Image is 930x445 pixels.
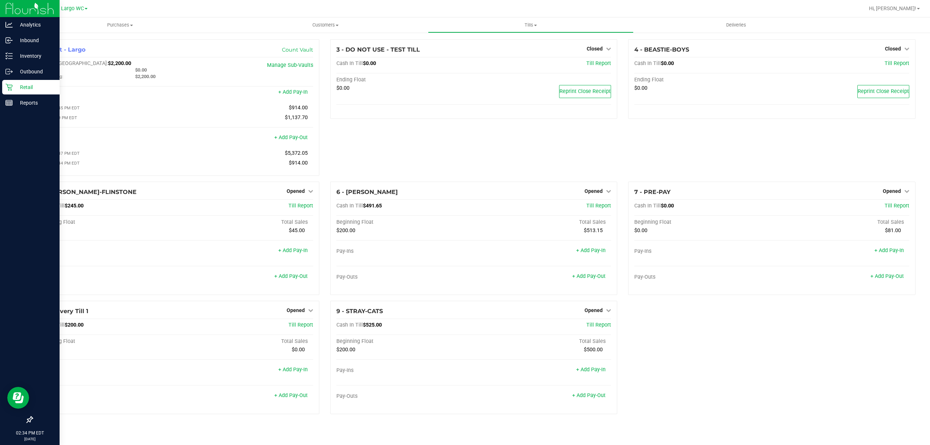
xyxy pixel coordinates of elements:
[289,160,308,166] span: $914.00
[336,77,474,83] div: Ending Float
[282,46,313,53] a: Count Vault
[772,219,909,226] div: Total Sales
[857,85,909,98] button: Reprint Close Receipt
[65,203,84,209] span: $245.00
[634,274,772,280] div: Pay-Outs
[13,67,56,76] p: Outbound
[586,60,611,66] span: Till Report
[38,60,108,66] span: Cash In [GEOGRAPHIC_DATA]:
[572,392,606,399] a: + Add Pay-Out
[135,74,155,79] span: $2,200.00
[474,219,611,226] div: Total Sales
[634,85,647,91] span: $0.00
[587,46,603,52] span: Closed
[336,338,474,345] div: Beginning Float
[288,322,313,328] a: Till Report
[869,5,916,11] span: Hi, [PERSON_NAME]!
[292,347,305,353] span: $0.00
[5,21,13,28] inline-svg: Analytics
[38,248,175,255] div: Pay-Ins
[634,17,839,33] a: Deliveries
[7,387,29,409] iframe: Resource center
[559,85,611,98] button: Reprint Close Receipt
[874,247,904,254] a: + Add Pay-In
[61,5,84,12] span: Largo WC
[336,393,474,400] div: Pay-Outs
[336,367,474,374] div: Pay-Ins
[858,88,909,94] span: Reprint Close Receipt
[289,227,305,234] span: $45.00
[38,367,175,374] div: Pay-Ins
[223,22,428,28] span: Customers
[572,273,606,279] a: + Add Pay-Out
[5,37,13,44] inline-svg: Inbound
[885,227,901,234] span: $81.00
[634,219,772,226] div: Beginning Float
[13,52,56,60] p: Inventory
[223,17,428,33] a: Customers
[285,114,308,121] span: $1,137.70
[885,203,909,209] a: Till Report
[870,273,904,279] a: + Add Pay-Out
[108,60,131,66] span: $2,200.00
[175,219,313,226] div: Total Sales
[278,247,308,254] a: + Add Pay-In
[267,62,313,68] a: Manage Sub-Vaults
[336,274,474,280] div: Pay-Outs
[363,60,376,66] span: $0.00
[175,338,313,345] div: Total Sales
[5,68,13,75] inline-svg: Outbound
[38,46,85,53] span: 1 - Vault - Largo
[5,84,13,91] inline-svg: Retail
[716,22,756,28] span: Deliveries
[584,227,603,234] span: $513.15
[428,17,633,33] a: Tills
[336,347,355,353] span: $200.00
[885,46,901,52] span: Closed
[135,67,147,73] span: $0.00
[274,273,308,279] a: + Add Pay-Out
[885,60,909,66] span: Till Report
[5,99,13,106] inline-svg: Reports
[661,60,674,66] span: $0.00
[576,367,606,373] a: + Add Pay-In
[576,247,606,254] a: + Add Pay-In
[278,89,308,95] a: + Add Pay-In
[38,90,175,96] div: Pay-Ins
[363,203,382,209] span: $491.65
[65,322,84,328] span: $200.00
[559,88,611,94] span: Reprint Close Receipt
[585,307,603,313] span: Opened
[586,203,611,209] a: Till Report
[38,189,137,195] span: 5 - [PERSON_NAME]-FLINSTONE
[336,203,363,209] span: Cash In Till
[336,189,398,195] span: 6 - [PERSON_NAME]
[634,60,661,66] span: Cash In Till
[274,392,308,399] a: + Add Pay-Out
[13,20,56,29] p: Analytics
[585,188,603,194] span: Opened
[474,338,611,345] div: Total Sales
[285,150,308,156] span: $5,372.05
[38,308,88,315] span: 8 - Delivery Till 1
[13,83,56,92] p: Retail
[634,227,647,234] span: $0.00
[336,248,474,255] div: Pay-Ins
[586,322,611,328] a: Till Report
[883,188,901,194] span: Opened
[336,60,363,66] span: Cash In Till
[38,393,175,400] div: Pay-Outs
[634,203,661,209] span: Cash In Till
[336,227,355,234] span: $200.00
[661,203,674,209] span: $0.00
[634,189,671,195] span: 7 - PRE-PAY
[287,307,305,313] span: Opened
[584,347,603,353] span: $500.00
[336,85,349,91] span: $0.00
[336,322,363,328] span: Cash In Till
[288,203,313,209] a: Till Report
[363,322,382,328] span: $525.00
[634,46,689,53] span: 4 - BEASTIE-BOYS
